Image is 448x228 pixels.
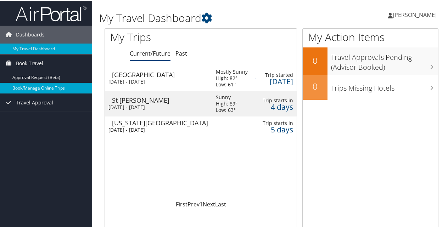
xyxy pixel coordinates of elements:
a: [PERSON_NAME] [388,4,444,25]
h3: Trips Missing Hotels [331,79,438,92]
div: [US_STATE][GEOGRAPHIC_DATA] [112,119,209,125]
div: Low: 61° [216,81,248,87]
h1: My Trips [110,29,212,44]
div: Trip starts in [262,119,293,126]
div: Mostly Sunny [216,68,248,74]
div: Trip started [262,71,293,78]
a: 0Trips Missing Hotels [303,74,438,99]
div: Sunny [216,93,237,100]
span: Book Travel [16,54,43,72]
div: 4 days [262,103,293,109]
div: St [PERSON_NAME] [112,96,209,103]
a: Current/Future [130,49,170,57]
div: [DATE] [262,78,293,84]
a: Prev [187,200,200,207]
a: First [176,200,187,207]
img: airportal-logo.png [16,5,86,21]
div: [DATE] - [DATE] [108,78,205,84]
a: Next [203,200,215,207]
h2: 0 [303,80,327,92]
h1: My Travel Dashboard [99,10,329,25]
a: 0Travel Approvals Pending (Advisor Booked) [303,47,438,74]
div: [DATE] - [DATE] [108,103,205,110]
div: High: 89° [216,100,237,106]
div: High: 82° [216,74,248,81]
h2: 0 [303,54,327,66]
span: Travel Approval [16,93,53,111]
span: Dashboards [16,25,45,43]
div: [DATE] - [DATE] [108,126,205,132]
a: 1 [200,200,203,207]
a: Past [175,49,187,57]
a: Last [215,200,226,207]
div: 5 days [262,126,293,132]
span: [PERSON_NAME] [393,10,437,18]
div: Low: 63° [216,106,237,113]
div: [GEOGRAPHIC_DATA] [112,71,209,77]
h3: Travel Approvals Pending (Advisor Booked) [331,48,438,72]
h1: My Action Items [303,29,438,44]
div: Trip starts in [262,97,293,103]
